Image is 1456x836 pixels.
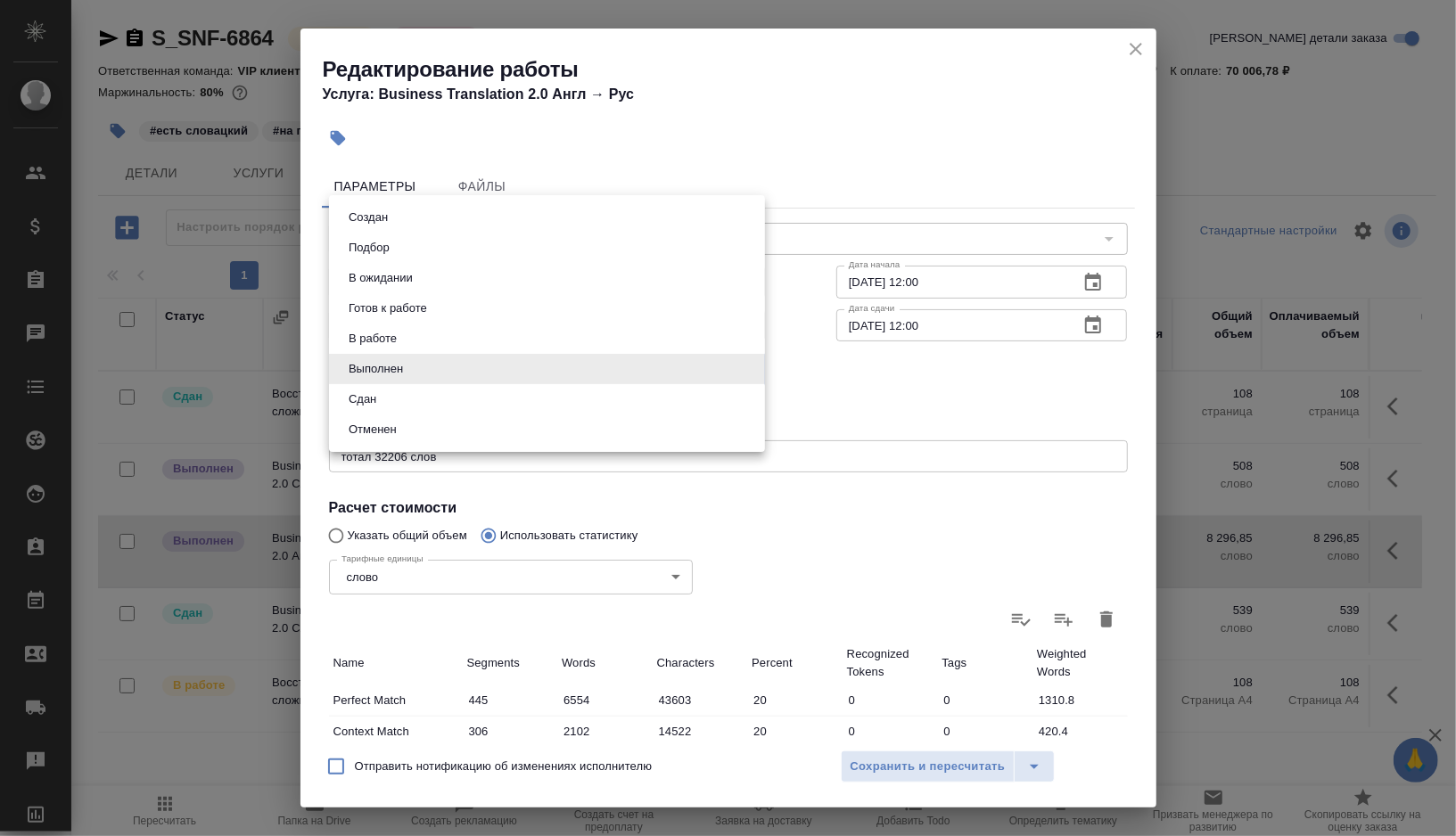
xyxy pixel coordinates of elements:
button: Сдан [343,389,382,409]
button: Подбор [343,238,395,258]
button: В работе [343,329,402,348]
button: Отменен [343,420,402,439]
button: Выполнен [343,359,408,379]
button: Готов к работе [343,299,432,318]
button: Создан [343,208,393,227]
button: В ожидании [343,268,418,288]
